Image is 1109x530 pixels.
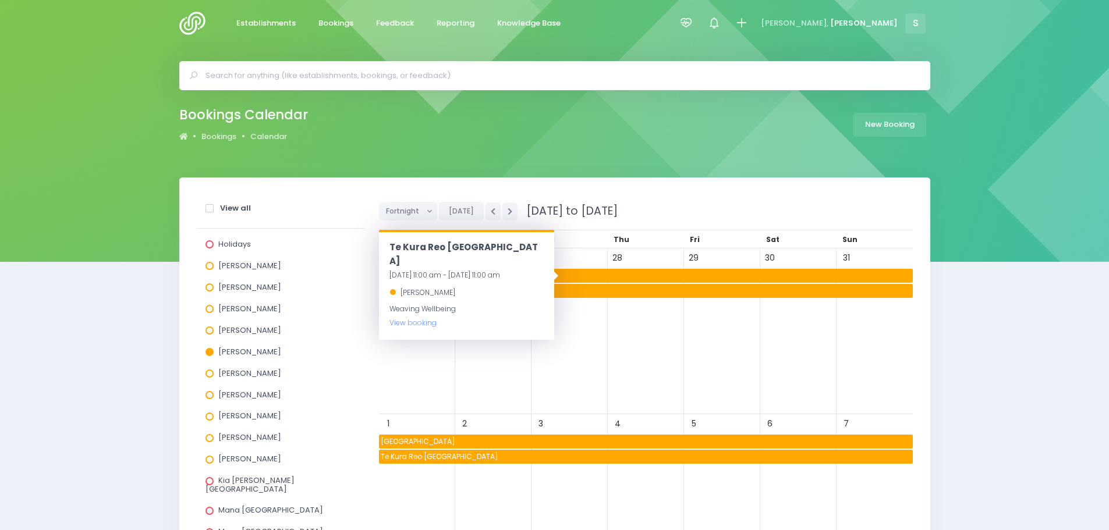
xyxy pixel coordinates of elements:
[218,389,281,400] span: [PERSON_NAME]
[367,12,424,35] a: Feedback
[762,250,778,266] span: 30
[236,17,296,29] span: Establishments
[379,269,913,283] span: Te Kura Reo Rua o Waikirikiri
[905,13,926,34] span: S
[497,17,561,29] span: Knowledge Base
[610,250,625,266] span: 28
[205,67,914,84] input: Search for anything (like establishments, bookings, or feedback)
[761,17,828,29] span: [PERSON_NAME],
[690,234,700,244] span: Fri
[218,432,281,443] span: [PERSON_NAME]
[379,202,438,220] button: Fortnight
[218,303,281,314] span: [PERSON_NAME]
[533,416,549,432] span: 3
[389,268,544,282] div: [DATE] 11:00 am - [DATE] 11:00 am
[686,250,701,266] span: 29
[379,435,913,449] span: Makauri School
[309,12,363,35] a: Bookings
[853,113,926,137] a: New Booking
[218,260,281,271] span: [PERSON_NAME]
[830,17,898,29] span: [PERSON_NAME]
[218,239,251,250] span: Holidays
[389,318,437,328] a: View booking
[838,250,854,266] span: 31
[610,416,625,432] span: 4
[318,17,353,29] span: Bookings
[381,416,396,432] span: 1
[218,368,281,379] span: [PERSON_NAME]
[766,234,780,244] span: Sat
[220,202,251,214] strong: View all
[386,202,422,220] span: Fortnight
[838,416,854,432] span: 7
[179,12,212,35] img: Logo
[427,12,484,35] a: Reporting
[218,504,323,515] span: Mana [GEOGRAPHIC_DATA]
[401,287,455,297] span: [PERSON_NAME]
[201,131,236,143] a: Bookings
[457,416,473,432] span: 2
[227,12,306,35] a: Establishments
[686,416,701,432] span: 5
[218,282,281,293] span: [PERSON_NAME]
[179,107,308,123] h2: Bookings Calendar
[488,12,571,35] a: Knowledge Base
[437,17,474,29] span: Reporting
[376,17,414,29] span: Feedback
[462,284,913,298] span: Makauri School
[519,203,618,219] span: [DATE] to [DATE]
[389,304,456,328] span: Weaving Wellbeing
[614,234,629,244] span: Thu
[842,234,858,244] span: Sun
[218,346,281,357] span: [PERSON_NAME]
[250,131,287,143] a: Calendar
[218,325,281,336] span: [PERSON_NAME]
[379,450,913,464] span: Te Kura Reo Rua o Waikirikiri
[218,410,281,421] span: [PERSON_NAME]
[439,202,484,220] button: [DATE]
[218,453,281,464] span: [PERSON_NAME]
[205,475,295,494] span: Kia [PERSON_NAME][GEOGRAPHIC_DATA]
[389,241,538,267] span: Te Kura Reo [GEOGRAPHIC_DATA]
[762,416,778,432] span: 6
